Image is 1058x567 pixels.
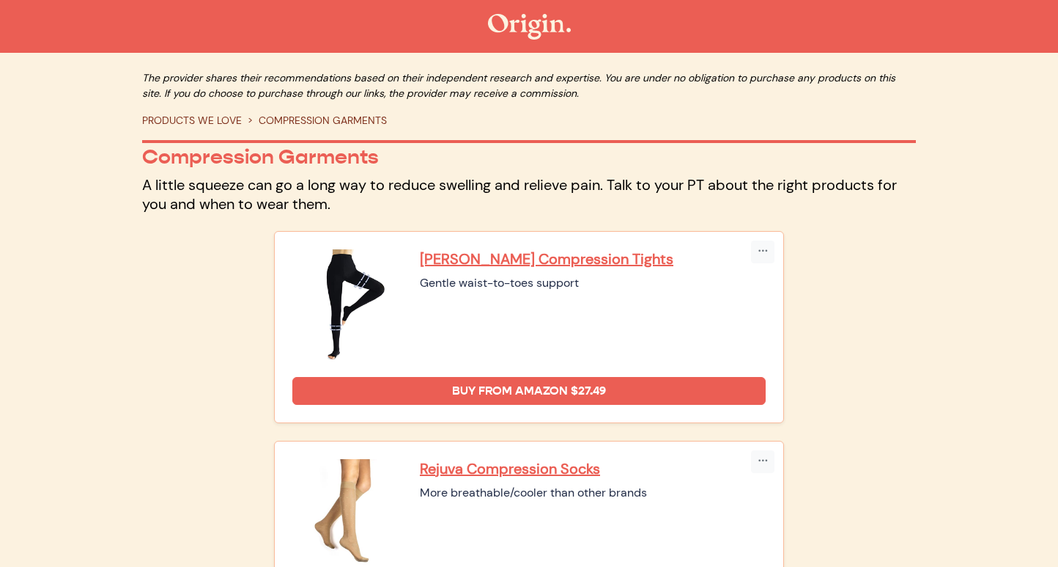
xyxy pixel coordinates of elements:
li: COMPRESSION GARMENTS [242,113,387,128]
p: Compression Garments [142,145,916,169]
img: The Origin Shop [488,14,571,40]
p: The provider shares their recommendations based on their independent research and expertise. You ... [142,70,916,101]
img: Beister Compression Tights [292,249,402,359]
div: More breathable/cooler than other brands [420,484,766,502]
a: Rejuva Compression Socks [420,459,766,478]
div: Gentle waist-to-toes support [420,274,766,292]
p: A little squeeze can go a long way to reduce swelling and relieve pain. Talk to your PT about the... [142,175,916,213]
a: Buy from Amazon $27.49 [292,377,766,405]
a: [PERSON_NAME] Compression Tights [420,249,766,268]
a: PRODUCTS WE LOVE [142,114,242,127]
